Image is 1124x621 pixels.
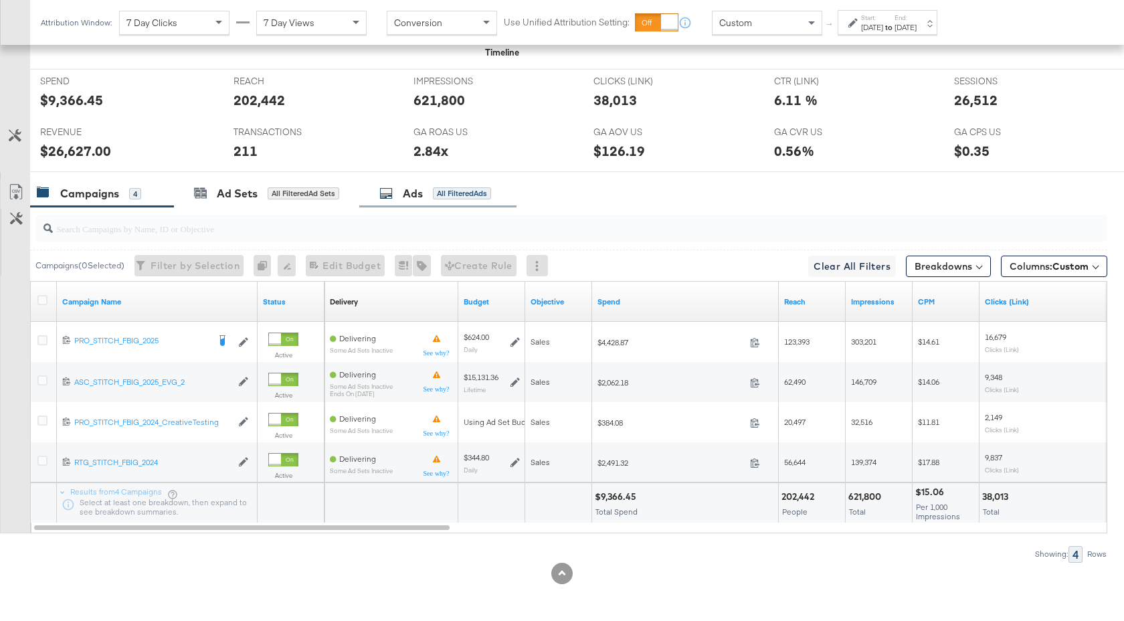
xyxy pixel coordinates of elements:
[40,90,103,110] div: $9,366.45
[413,141,448,161] div: 2.84x
[62,296,252,307] a: Your campaign name.
[983,507,1000,517] span: Total
[339,454,376,464] span: Delivering
[464,452,489,463] div: $344.80
[985,372,1002,382] span: 9,348
[985,332,1006,342] span: 16,679
[918,337,939,347] span: $14.61
[954,141,990,161] div: $0.35
[339,414,376,424] span: Delivering
[848,491,885,503] div: 621,800
[464,417,538,428] div: Using Ad Set Budget
[1034,549,1068,559] div: Showing:
[330,296,358,307] div: Delivery
[217,186,258,201] div: Ad Sets
[464,385,486,393] sub: Lifetime
[784,337,810,347] span: 123,393
[597,377,745,387] span: $2,062.18
[985,385,1019,393] sub: Clicks (Link)
[782,507,808,517] span: People
[330,347,393,354] sub: Some Ad Sets Inactive
[485,46,519,59] div: Timeline
[254,255,278,276] div: 0
[774,75,874,88] span: CTR (LINK)
[906,256,991,277] button: Breakdowns
[394,17,442,29] span: Conversion
[918,417,939,427] span: $11.81
[40,141,111,161] div: $26,627.00
[330,427,393,434] sub: Some Ad Sets Inactive
[784,457,806,467] span: 56,644
[40,126,140,139] span: REVENUE
[53,210,1010,236] input: Search Campaigns by Name, ID or Objective
[861,13,883,22] label: Start:
[895,13,917,22] label: End:
[774,90,818,110] div: 6.11 %
[719,17,752,29] span: Custom
[1068,546,1083,563] div: 4
[268,187,339,199] div: All Filtered Ad Sets
[985,296,1108,307] a: The number of clicks on links appearing on your ad or Page that direct people to your sites off F...
[74,457,231,468] a: RTG_STITCH_FBIG_2024
[264,17,314,29] span: 7 Day Views
[597,296,773,307] a: The total amount spent to date.
[918,377,939,387] span: $14.06
[985,426,1019,434] sub: Clicks (Link)
[531,296,587,307] a: Your campaign's objective.
[40,18,112,27] div: Attribution Window:
[597,337,745,347] span: $4,428.87
[433,187,491,199] div: All Filtered Ads
[916,502,960,521] span: Per 1,000 Impressions
[74,417,231,428] a: PRO_STITCH_FBIG_2024_CreativeTesting
[60,186,119,201] div: Campaigns
[824,23,836,27] span: ↑
[784,296,840,307] a: The number of people your ad was served to.
[330,467,393,474] sub: Some Ad Sets Inactive
[74,335,208,349] a: PRO_STITCH_FBIG_2025
[330,390,393,397] sub: ends on [DATE]
[851,296,907,307] a: The number of times your ad was served. On mobile apps an ad is counted as served the first time ...
[851,377,876,387] span: 146,709
[1052,260,1089,272] span: Custom
[268,351,298,359] label: Active
[504,16,630,29] label: Use Unified Attribution Setting:
[593,75,694,88] span: CLICKS (LINK)
[268,471,298,480] label: Active
[339,333,376,343] span: Delivering
[126,17,177,29] span: 7 Day Clicks
[464,296,520,307] a: The maximum amount you're willing to spend on your ads, on average each day or over the lifetime ...
[593,90,637,110] div: 38,013
[593,141,645,161] div: $126.19
[849,507,866,517] span: Total
[954,90,998,110] div: 26,512
[403,186,423,201] div: Ads
[268,391,298,400] label: Active
[985,466,1019,474] sub: Clicks (Link)
[597,418,745,428] span: $384.08
[954,75,1054,88] span: SESSIONS
[883,22,895,32] strong: to
[74,335,208,346] div: PRO_STITCH_FBIG_2025
[808,256,896,277] button: Clear All Filters
[985,412,1002,422] span: 2,149
[1010,260,1089,273] span: Columns:
[413,75,514,88] span: IMPRESSIONS
[339,369,376,379] span: Delivering
[233,90,285,110] div: 202,442
[861,22,883,33] div: [DATE]
[895,22,917,33] div: [DATE]
[464,332,489,343] div: $624.00
[330,383,393,390] sub: Some Ad Sets Inactive
[851,337,876,347] span: 303,201
[233,126,334,139] span: TRANSACTIONS
[233,141,258,161] div: 211
[954,126,1054,139] span: GA CPS US
[784,377,806,387] span: 62,490
[851,457,876,467] span: 139,374
[784,417,806,427] span: 20,497
[915,486,948,499] div: $15.06
[774,126,874,139] span: GA CVR US
[330,296,358,307] a: Reflects the ability of your Ad Campaign to achieve delivery based on ad states, schedule and bud...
